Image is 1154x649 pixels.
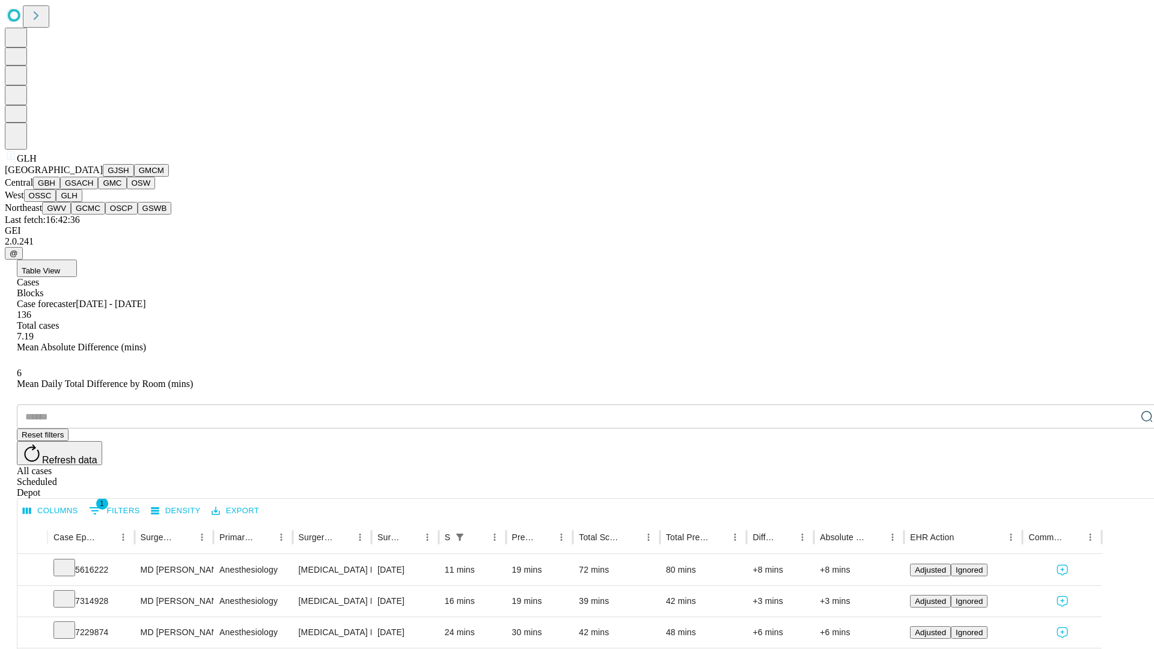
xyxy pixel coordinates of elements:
button: Refresh data [17,441,102,465]
div: 1 active filter [451,529,468,546]
span: 6 [17,368,22,378]
button: Density [148,502,204,520]
div: 11 mins [445,555,500,585]
div: 7314928 [53,586,129,617]
span: Ignored [956,628,983,637]
div: Anesthesiology [219,586,286,617]
span: Adjusted [915,597,946,606]
button: GWV [42,202,71,215]
button: Menu [419,529,436,546]
button: Adjusted [910,595,951,608]
button: Sort [1065,529,1082,546]
button: Export [209,502,262,520]
div: MD [PERSON_NAME] [141,617,207,648]
button: @ [5,247,23,260]
div: 16 mins [445,586,500,617]
div: +6 mins [820,617,898,648]
button: GLH [56,189,82,202]
span: GLH [17,153,37,163]
button: Sort [955,529,972,546]
div: 42 mins [579,617,654,648]
button: Sort [777,529,794,546]
span: Adjusted [915,628,946,637]
span: 136 [17,309,31,320]
div: [DATE] [377,586,433,617]
button: Sort [256,529,273,546]
button: Ignored [951,595,988,608]
span: Refresh data [42,455,97,465]
button: GBH [33,177,60,189]
div: +3 mins [820,586,898,617]
button: GCMC [71,202,105,215]
button: Sort [469,529,486,546]
button: Sort [536,529,553,546]
div: 5616222 [53,555,129,585]
button: Expand [23,591,41,612]
div: Anesthesiology [219,555,286,585]
div: Surgery Name [299,532,334,542]
div: 19 mins [512,555,567,585]
div: Absolute Difference [820,532,866,542]
span: Central [5,177,33,187]
div: [DATE] [377,555,433,585]
div: Total Scheduled Duration [579,532,622,542]
span: Case forecaster [17,299,76,309]
button: Sort [98,529,115,546]
div: [MEDICAL_DATA] FLEXIBLE PROXIMAL DIAGNOSTIC [299,555,365,585]
div: 7229874 [53,617,129,648]
div: +8 mins [753,555,808,585]
button: Reset filters [17,428,69,441]
div: 24 mins [445,617,500,648]
button: Menu [1003,529,1019,546]
div: MD [PERSON_NAME] [141,555,207,585]
button: Adjusted [910,626,951,639]
div: [MEDICAL_DATA] FLEXIBLE PROXIMAL DIAGNOSTIC [299,617,365,648]
div: 42 mins [666,586,741,617]
button: OSCP [105,202,138,215]
span: @ [10,249,18,258]
div: 72 mins [579,555,654,585]
span: Ignored [956,597,983,606]
button: Sort [623,529,640,546]
div: 39 mins [579,586,654,617]
span: Reset filters [22,430,64,439]
button: Show filters [86,501,143,520]
button: Menu [640,529,657,546]
div: 19 mins [512,586,567,617]
div: MD [PERSON_NAME] [141,586,207,617]
span: [DATE] - [DATE] [76,299,145,309]
div: Anesthesiology [219,617,286,648]
div: +8 mins [820,555,898,585]
div: Total Predicted Duration [666,532,709,542]
div: GEI [5,225,1149,236]
button: Table View [17,260,77,277]
div: Primary Service [219,532,254,542]
div: [MEDICAL_DATA] FLEXIBLE PROXIMAL DIAGNOSTIC [299,586,365,617]
div: 48 mins [666,617,741,648]
button: Menu [553,529,570,546]
button: Ignored [951,564,988,576]
button: OSW [127,177,156,189]
div: Difference [753,532,776,542]
button: Menu [115,529,132,546]
div: Case Epic Id [53,532,97,542]
button: Menu [1082,529,1099,546]
button: Select columns [20,502,81,520]
span: Mean Daily Total Difference by Room (mins) [17,379,193,389]
button: Menu [352,529,368,546]
span: Table View [22,266,60,275]
div: Comments [1028,532,1063,542]
span: Northeast [5,203,42,213]
div: 30 mins [512,617,567,648]
div: Surgeon Name [141,532,176,542]
button: Sort [335,529,352,546]
span: Last fetch: 16:42:36 [5,215,80,225]
button: Sort [177,529,194,546]
div: +6 mins [753,617,808,648]
div: 2.0.241 [5,236,1149,247]
button: GMC [98,177,126,189]
button: GSWB [138,202,172,215]
button: Sort [710,529,727,546]
button: GMCM [134,164,169,177]
button: Expand [23,623,41,644]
